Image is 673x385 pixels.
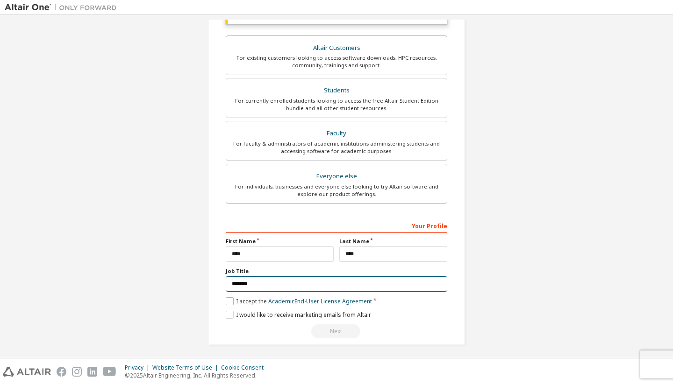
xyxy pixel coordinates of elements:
div: Everyone else [232,170,441,183]
label: Job Title [226,267,447,275]
label: Last Name [339,238,447,245]
img: facebook.svg [57,367,66,377]
img: altair_logo.svg [3,367,51,377]
div: For individuals, businesses and everyone else looking to try Altair software and explore our prod... [232,183,441,198]
img: Altair One [5,3,122,12]
div: For existing customers looking to access software downloads, HPC resources, community, trainings ... [232,54,441,69]
div: Privacy [125,364,152,371]
div: Altair Customers [232,42,441,55]
label: I accept the [226,297,372,305]
div: Read and acccept EULA to continue [226,324,447,338]
div: Website Terms of Use [152,364,221,371]
img: youtube.svg [103,367,116,377]
div: For faculty & administrators of academic institutions administering students and accessing softwa... [232,140,441,155]
img: instagram.svg [72,367,82,377]
div: Your Profile [226,218,447,233]
div: Students [232,84,441,97]
div: Faculty [232,127,441,140]
p: © 2025 Altair Engineering, Inc. All Rights Reserved. [125,371,269,379]
a: Academic End-User License Agreement [268,297,372,305]
div: For currently enrolled students looking to access the free Altair Student Edition bundle and all ... [232,97,441,112]
img: linkedin.svg [87,367,97,377]
label: First Name [226,238,334,245]
div: Cookie Consent [221,364,269,371]
label: I would like to receive marketing emails from Altair [226,311,371,319]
